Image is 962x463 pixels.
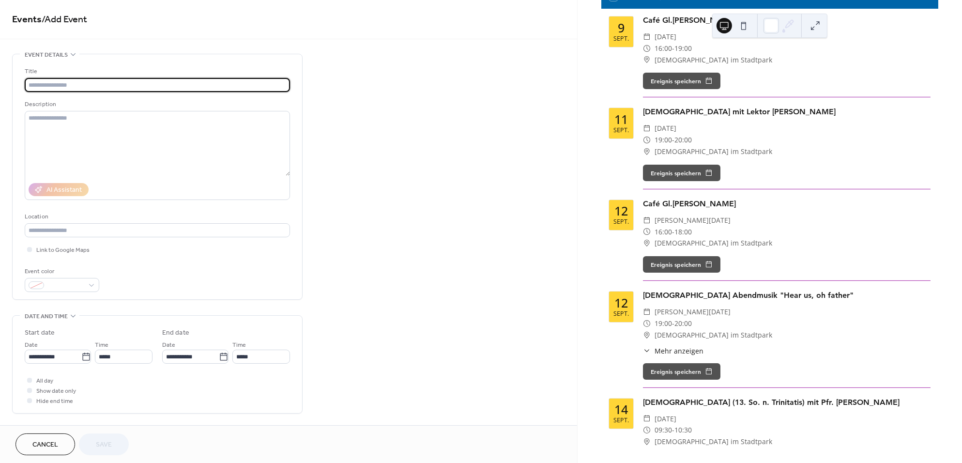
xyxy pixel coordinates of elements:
span: / Add Event [42,11,87,30]
div: 12 [614,297,628,309]
button: Cancel [15,433,75,455]
span: Cancel [32,440,58,450]
div: [DEMOGRAPHIC_DATA] (13. So. n. Trinitatis) mit Pfr. [PERSON_NAME] [643,397,931,408]
span: 20:00 [674,318,692,329]
button: Ereignis speichern [643,165,720,181]
span: [DATE] [655,123,676,134]
span: - [672,226,674,238]
div: ​ [643,123,651,134]
div: ​ [643,413,651,425]
span: Time [95,340,108,351]
div: 11 [614,113,628,125]
div: ​ [643,54,651,66]
span: - [672,43,674,54]
span: Link to Google Maps [36,246,90,256]
div: End date [162,328,189,338]
div: ​ [643,226,651,238]
div: 14 [614,403,628,416]
div: ​ [643,424,651,436]
div: ​ [643,146,651,157]
span: Show date only [36,386,76,397]
button: Ereignis speichern [643,73,720,89]
div: ​ [643,329,651,341]
div: Sept. [613,311,629,317]
div: [DEMOGRAPHIC_DATA] Abendmusik "Hear us, oh father" [643,290,931,301]
div: 12 [614,205,628,217]
span: [DATE] [655,31,676,43]
div: ​ [643,318,651,329]
span: 20:00 [674,134,692,146]
div: ​ [643,306,651,318]
span: 09:30 [655,424,672,436]
span: [DEMOGRAPHIC_DATA] im Stadtpark [655,436,772,448]
span: [DEMOGRAPHIC_DATA] im Stadtpark [655,237,772,249]
div: Sept. [613,417,629,424]
div: ​ [643,436,651,448]
span: 19:00 [674,43,692,54]
span: [DEMOGRAPHIC_DATA] im Stadtpark [655,146,772,157]
div: Café Gl.[PERSON_NAME] [643,198,931,210]
div: Description [25,99,288,109]
span: Time [232,340,246,351]
span: Mehr anzeigen [655,346,703,356]
span: 16:00 [655,226,672,238]
span: Event details [25,50,68,60]
div: [DEMOGRAPHIC_DATA] mit Lektor [PERSON_NAME] [643,106,931,118]
span: 19:00 [655,318,672,329]
button: Ereignis speichern [643,363,720,380]
div: Sept. [613,127,629,134]
span: [PERSON_NAME][DATE] [655,215,731,226]
span: - [672,134,674,146]
div: Sept. [613,219,629,225]
div: ​ [643,346,651,356]
span: 19:00 [655,134,672,146]
span: [DATE] [655,413,676,425]
span: Date and time [25,311,68,322]
div: Sept. [613,36,629,42]
span: Hide end time [36,397,73,407]
div: ​ [643,31,651,43]
div: 9 [618,22,625,34]
span: 10:30 [674,424,692,436]
div: Event color [25,266,97,277]
div: Title [25,66,288,77]
span: All day [36,376,53,386]
button: Ereignis speichern [643,256,720,273]
span: - [672,318,674,329]
span: - [672,424,674,436]
button: ​Mehr anzeigen [643,346,703,356]
div: Café Gl.[PERSON_NAME] [643,15,931,26]
span: [PERSON_NAME][DATE] [655,306,731,318]
div: Location [25,212,288,222]
span: Date [162,340,175,351]
div: ​ [643,237,651,249]
span: 16:00 [655,43,672,54]
div: Start date [25,328,55,338]
a: Events [12,11,42,30]
span: [DEMOGRAPHIC_DATA] im Stadtpark [655,54,772,66]
div: ​ [643,43,651,54]
div: ​ [643,215,651,226]
div: ​ [643,134,651,146]
span: [DEMOGRAPHIC_DATA] im Stadtpark [655,329,772,341]
span: 18:00 [674,226,692,238]
span: Date [25,340,38,351]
